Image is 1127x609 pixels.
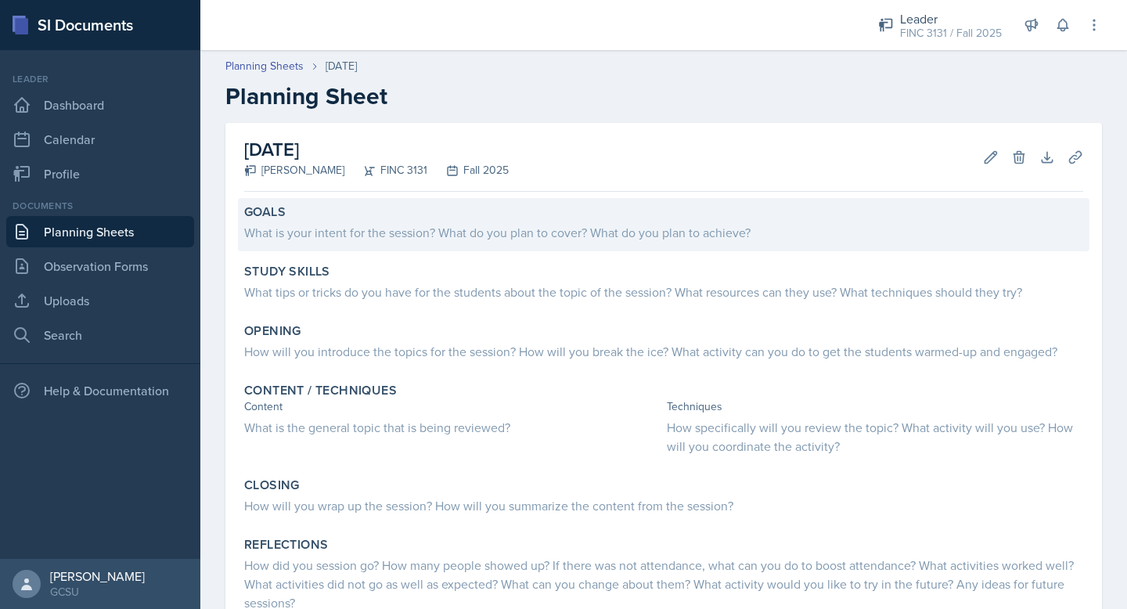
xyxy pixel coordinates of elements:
a: Profile [6,158,194,189]
label: Reflections [244,537,328,553]
label: Closing [244,477,300,493]
label: Study Skills [244,264,330,279]
div: FINC 3131 / Fall 2025 [900,25,1002,41]
div: Content [244,398,661,415]
h2: Planning Sheet [225,82,1102,110]
div: Documents [6,199,194,213]
div: [DATE] [326,58,357,74]
a: Uploads [6,285,194,316]
div: GCSU [50,584,145,600]
div: How will you wrap up the session? How will you summarize the content from the session? [244,496,1083,515]
a: Planning Sheets [225,58,304,74]
a: Calendar [6,124,194,155]
h2: [DATE] [244,135,509,164]
div: FINC 3131 [344,162,427,178]
div: Help & Documentation [6,375,194,406]
div: How will you introduce the topics for the session? How will you break the ice? What activity can ... [244,342,1083,361]
div: Leader [900,9,1002,28]
div: [PERSON_NAME] [244,162,344,178]
label: Goals [244,204,286,220]
a: Planning Sheets [6,216,194,247]
a: Observation Forms [6,250,194,282]
div: What is your intent for the session? What do you plan to cover? What do you plan to achieve? [244,223,1083,242]
label: Opening [244,323,301,339]
div: Techniques [667,398,1083,415]
div: Fall 2025 [427,162,509,178]
div: What tips or tricks do you have for the students about the topic of the session? What resources c... [244,283,1083,301]
div: What is the general topic that is being reviewed? [244,418,661,437]
a: Search [6,319,194,351]
div: [PERSON_NAME] [50,568,145,584]
div: Leader [6,72,194,86]
a: Dashboard [6,89,194,121]
label: Content / Techniques [244,383,397,398]
div: How specifically will you review the topic? What activity will you use? How will you coordinate t... [667,418,1083,456]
